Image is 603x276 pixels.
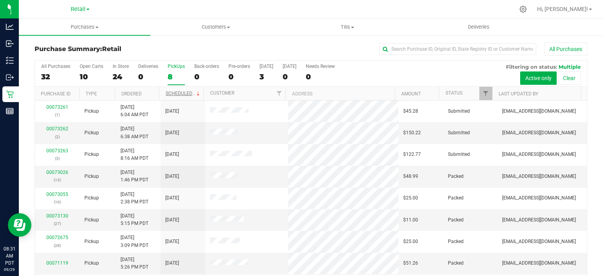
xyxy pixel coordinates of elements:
[46,126,68,132] a: 00073262
[448,194,464,202] span: Packed
[19,24,150,31] span: Purchases
[71,6,86,13] span: Retail
[502,129,576,137] span: [EMAIL_ADDRESS][DOMAIN_NAME]
[502,108,576,115] span: [EMAIL_ADDRESS][DOMAIN_NAME]
[559,64,581,70] span: Multiple
[80,72,103,81] div: 10
[259,64,273,69] div: [DATE]
[121,191,148,206] span: [DATE] 2:38 PM PDT
[121,91,142,97] a: Ordered
[403,129,421,137] span: $150.22
[537,6,588,12] span: Hi, [PERSON_NAME]!
[165,194,179,202] span: [DATE]
[194,64,219,69] div: Back-orders
[138,72,158,81] div: 0
[403,238,418,245] span: $25.00
[40,176,75,184] p: (13)
[6,73,14,81] inline-svg: Outbound
[4,267,15,272] p: 09/29
[168,72,185,81] div: 8
[165,151,179,158] span: [DATE]
[46,104,68,110] a: 00073261
[502,238,576,245] span: [EMAIL_ADDRESS][DOMAIN_NAME]
[448,216,464,224] span: Packed
[403,260,418,267] span: $51.26
[46,170,68,175] a: 00073026
[86,91,97,97] a: Type
[403,151,421,158] span: $122.77
[46,235,68,240] a: 00072675
[165,108,179,115] span: [DATE]
[102,45,121,53] span: Retail
[121,169,148,184] span: [DATE] 1:46 PM PDT
[121,147,148,162] span: [DATE] 8:16 AM PDT
[403,173,418,180] span: $48.99
[544,42,587,56] button: All Purchases
[84,129,99,137] span: Pickup
[506,64,557,70] span: Filtering on status:
[113,64,129,69] div: In Store
[40,220,75,227] p: (27)
[84,194,99,202] span: Pickup
[40,155,75,162] p: (3)
[84,260,99,267] span: Pickup
[306,64,335,69] div: Needs Review
[228,64,250,69] div: Pre-orders
[46,213,68,219] a: 00073130
[502,173,576,180] span: [EMAIL_ADDRESS][DOMAIN_NAME]
[403,216,418,224] span: $11.00
[168,64,185,69] div: PickUps
[283,64,296,69] div: [DATE]
[448,238,464,245] span: Packed
[40,111,75,119] p: (1)
[6,90,14,98] inline-svg: Retail
[285,87,395,101] th: Address
[84,173,99,180] span: Pickup
[165,173,179,180] span: [DATE]
[558,71,581,85] button: Clear
[46,148,68,154] a: 00073263
[84,238,99,245] span: Pickup
[113,72,129,81] div: 24
[8,213,31,237] iframe: Resource center
[282,24,413,31] span: Tills
[401,91,421,97] a: Amount
[40,133,75,141] p: (2)
[84,151,99,158] span: Pickup
[306,72,335,81] div: 0
[80,64,103,69] div: Open Carts
[502,151,576,158] span: [EMAIL_ADDRESS][DOMAIN_NAME]
[502,260,576,267] span: [EMAIL_ADDRESS][DOMAIN_NAME]
[518,5,528,13] div: Manage settings
[165,129,179,137] span: [DATE]
[6,107,14,115] inline-svg: Reports
[194,72,219,81] div: 0
[403,194,418,202] span: $25.00
[138,64,158,69] div: Deliveries
[41,64,70,69] div: All Purchases
[84,216,99,224] span: Pickup
[210,90,234,96] a: Customer
[4,245,15,267] p: 08:31 AM PDT
[448,173,464,180] span: Packed
[282,19,413,35] a: Tills
[6,23,14,31] inline-svg: Analytics
[165,238,179,245] span: [DATE]
[448,129,470,137] span: Submitted
[499,91,538,97] a: Last Updated By
[272,87,285,100] a: Filter
[151,24,281,31] span: Customers
[35,46,219,53] h3: Purchase Summary:
[40,242,75,249] p: (28)
[40,198,75,206] p: (16)
[150,19,282,35] a: Customers
[413,19,545,35] a: Deliveries
[403,108,418,115] span: $45.28
[446,90,462,96] a: Status
[166,91,201,96] a: Scheduled
[448,108,470,115] span: Submitted
[457,24,500,31] span: Deliveries
[121,256,148,271] span: [DATE] 5:26 PM PDT
[6,57,14,64] inline-svg: Inventory
[259,72,273,81] div: 3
